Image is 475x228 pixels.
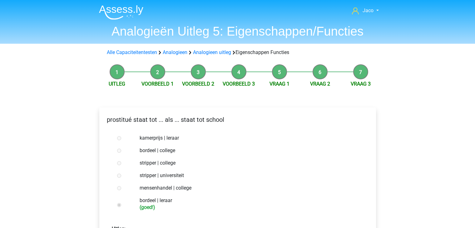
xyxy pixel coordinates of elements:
p: prostitué staat tot ... als ... staat tot school [104,115,371,124]
a: Vraag 2 [310,81,330,87]
a: Analogieen uitleg [193,49,231,55]
label: stripper | universiteit [140,172,356,179]
a: Analogieen [163,49,187,55]
a: Voorbeeld 2 [182,81,214,87]
a: Uitleg [109,81,125,87]
label: mensenhandel | college [140,184,356,192]
a: Vraag 3 [351,81,371,87]
label: bordeel | college [140,147,356,154]
a: Voorbeeld 3 [223,81,255,87]
div: Eigenschappen Functies [104,49,371,56]
img: Assessly [99,5,143,20]
label: stripper | college [140,159,356,167]
a: Alle Capaciteitentesten [107,49,157,55]
label: kamerprijs | leraar [140,134,356,142]
label: bordeel | leraar [140,197,356,210]
h6: (goed!) [140,204,356,210]
a: Vraag 1 [270,81,289,87]
h1: Analogieën Uitleg 5: Eigenschappen/Functies [94,24,381,39]
a: Voorbeeld 1 [141,81,174,87]
span: Jaco [363,7,374,13]
a: Jaco [349,7,381,14]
